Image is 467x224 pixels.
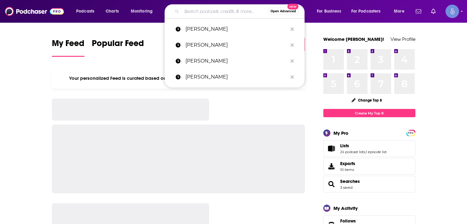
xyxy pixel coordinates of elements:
p: cynthia thurlow [185,37,287,53]
a: My Feed [52,38,84,57]
button: open menu [347,6,390,16]
input: Search podcasts, credits, & more... [181,6,268,16]
button: Show profile menu [446,5,459,18]
img: Podchaser - Follow, Share and Rate Podcasts [5,6,64,17]
a: Lists [340,143,387,149]
p: jonny pardoe [185,21,287,37]
span: Logged in as Spiral5-G1 [446,5,459,18]
span: Charts [106,7,119,16]
a: Show notifications dropdown [429,6,438,17]
span: More [394,7,404,16]
a: Follows [340,218,396,224]
span: For Business [317,7,341,16]
a: Exports [323,158,415,175]
span: Open Advanced [270,10,296,13]
span: Exports [340,161,355,166]
button: open menu [313,6,349,16]
a: 1 episode list [366,150,387,154]
div: My Activity [333,205,358,211]
span: For Podcasters [351,7,381,16]
a: [PERSON_NAME] [165,21,305,37]
p: cinthya [185,53,287,69]
span: Searches [323,176,415,192]
a: [PERSON_NAME] [165,53,305,69]
span: Lists [323,140,415,157]
span: Exports [325,162,338,171]
span: New [287,4,298,10]
img: User Profile [446,5,459,18]
a: View Profile [391,36,415,42]
a: 24 podcast lists [340,150,365,154]
a: Charts [102,6,123,16]
a: Popular Feed [92,38,144,57]
a: Searches [325,180,338,188]
button: open menu [72,6,102,16]
a: PRO [407,130,414,135]
div: Search podcasts, credits, & more... [170,4,310,18]
a: Lists [325,144,338,153]
a: Welcome [PERSON_NAME]! [323,36,384,42]
span: Lists [340,143,349,149]
span: Monitoring [131,7,153,16]
button: Change Top 8 [348,96,386,104]
p: cinthya turlow [185,69,287,85]
div: My Pro [333,130,348,136]
a: [PERSON_NAME] [165,37,305,53]
a: [PERSON_NAME] [165,69,305,85]
a: 3 saved [340,185,352,190]
button: open menu [390,6,412,16]
button: open menu [126,6,161,16]
span: Podcasts [76,7,94,16]
span: , [365,150,366,154]
span: 10 items [340,168,355,172]
span: PRO [407,131,414,135]
a: Show notifications dropdown [413,6,424,17]
a: Searches [340,179,360,184]
span: Follows [340,218,356,224]
a: Create My Top 8 [323,109,415,117]
span: Popular Feed [92,38,144,52]
span: My Feed [52,38,84,52]
div: Your personalized Feed is curated based on the Podcasts, Creators, Users, and Lists that you Follow. [52,68,305,89]
button: Open AdvancedNew [268,8,299,15]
